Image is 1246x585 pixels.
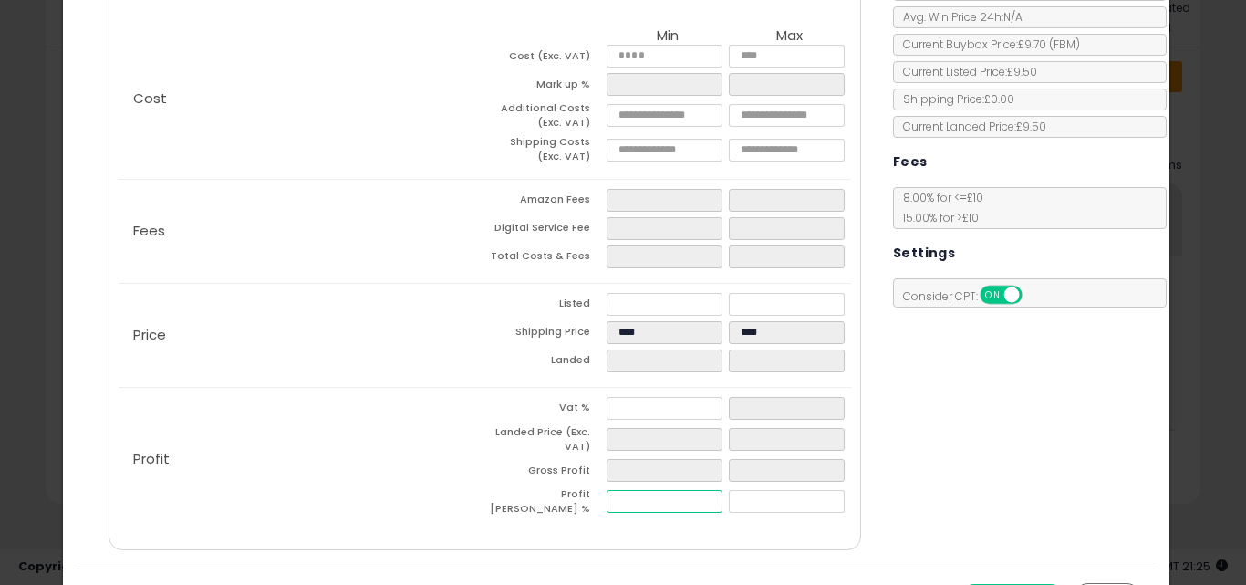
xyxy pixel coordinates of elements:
span: 15.00 % for > £10 [894,210,979,225]
p: Cost [119,91,485,106]
span: Avg. Win Price 24h: N/A [894,9,1023,25]
td: Cost (Exc. VAT) [484,45,607,73]
td: Digital Service Fee [484,217,607,245]
td: Listed [484,293,607,321]
td: Total Costs & Fees [484,245,607,274]
h5: Fees [893,151,928,173]
span: ON [981,287,1004,303]
span: £9.70 [1018,37,1080,52]
h5: Settings [893,242,955,265]
td: Profit [PERSON_NAME] % [484,487,607,521]
span: Consider CPT: [894,288,1046,304]
span: Shipping Price: £0.00 [894,91,1014,107]
span: Current Buybox Price: [894,37,1080,52]
td: Landed [484,350,607,378]
td: Vat % [484,397,607,425]
p: Fees [119,224,485,238]
p: Profit [119,452,485,466]
td: Amazon Fees [484,189,607,217]
td: Landed Price (Exc. VAT) [484,425,607,459]
td: Shipping Costs (Exc. VAT) [484,135,607,169]
p: Price [119,328,485,342]
span: ( FBM ) [1049,37,1080,52]
td: Additional Costs (Exc. VAT) [484,101,607,135]
th: Max [729,28,851,45]
td: Mark up % [484,73,607,101]
span: OFF [1019,287,1048,303]
td: Gross Profit [484,459,607,487]
span: Current Listed Price: £9.50 [894,64,1037,79]
th: Min [607,28,729,45]
span: Current Landed Price: £9.50 [894,119,1046,134]
td: Shipping Price [484,321,607,350]
span: 8.00 % for <= £10 [894,190,983,225]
